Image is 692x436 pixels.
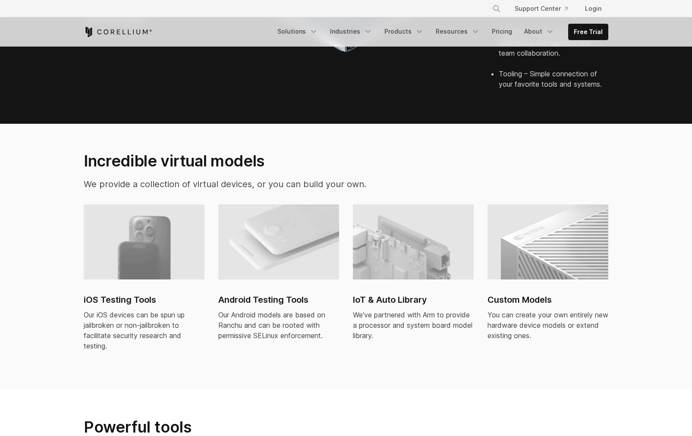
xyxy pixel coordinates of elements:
[353,293,474,306] h2: IoT & Auto Library
[489,1,504,16] button: Search
[508,1,575,16] a: Support Center
[499,69,608,89] li: Tooling – Simple connection of your favorite tools and systems.
[272,24,608,40] div: Navigation Menu
[519,24,560,39] a: About
[84,293,204,306] h2: iOS Testing Tools
[84,178,428,191] p: We provide a collection of virtual devices, or you can build your own.
[218,310,339,341] div: Our Android models are based on Ranchu and can be rooted with permissive SELinux enforcement.
[488,204,608,351] a: Custom Models Custom Models You can create your own entirely new hardware device models or extend...
[325,24,377,39] a: Industries
[578,1,608,16] a: Login
[569,24,608,40] a: Free Trial
[84,310,204,351] div: Our iOS devices can be spun up jailbroken or non-jailbroken to facilitate security research and t...
[84,204,204,279] img: iPhone virtual machine and devices
[488,204,608,279] img: Custom Models
[353,204,474,279] img: IoT & Auto Library
[379,24,429,39] a: Products
[487,24,517,39] a: Pricing
[218,204,339,279] img: Android virtual machine and devices
[488,293,608,306] h2: Custom Models
[84,204,204,361] a: iPhone virtual machine and devices iOS Testing Tools Our iOS devices can be spun up jailbroken or...
[353,204,474,351] a: IoT & Auto Library IoT & Auto Library We've partnered with Arm to provide a processor and system ...
[431,24,485,39] a: Resources
[218,293,339,306] h2: Android Testing Tools
[84,27,152,37] a: Corellium Home
[499,27,608,69] li: Teaming – Easy project workspace management and team collaboration.
[218,204,339,351] a: Android virtual machine and devices Android Testing Tools Our Android models are based on Ranchu ...
[272,24,323,39] a: Solutions
[482,1,608,16] div: Navigation Menu
[488,310,608,341] div: You can create your own entirely new hardware device models or extend existing ones.
[353,310,474,341] div: We've partnered with Arm to provide a processor and system board model library.
[84,151,428,170] h2: Incredible virtual models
